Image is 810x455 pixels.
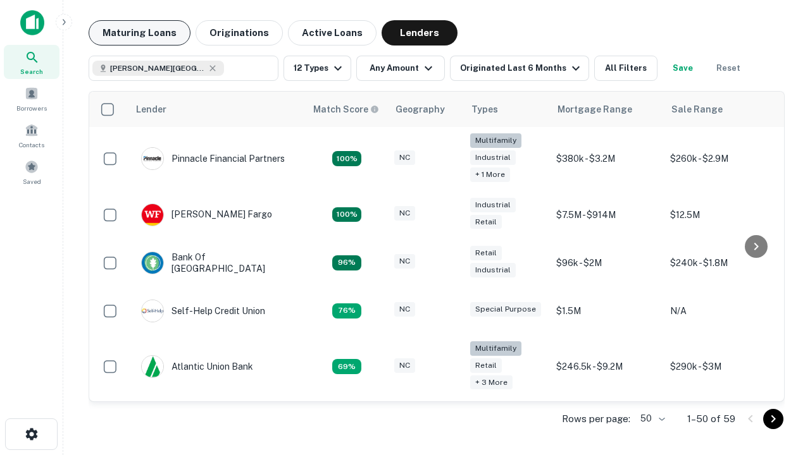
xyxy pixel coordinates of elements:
td: $7.5M - $914M [550,191,664,239]
div: Industrial [470,198,516,212]
div: Multifamily [470,341,521,356]
td: $1.5M [550,287,664,335]
div: + 3 more [470,375,513,390]
span: Search [20,66,43,76]
a: Borrowers [4,82,59,116]
button: Active Loans [288,20,377,45]
div: NC [394,254,415,269]
td: $12.5M [664,191,778,239]
button: Originations [196,20,283,45]
th: Mortgage Range [550,92,664,127]
div: Retail [470,358,502,373]
button: Lenders [382,20,458,45]
button: Reset [708,56,749,81]
div: NC [394,150,415,165]
div: Industrial [470,263,516,277]
a: Search [4,45,59,79]
div: Special Purpose [470,302,541,317]
th: Capitalize uses an advanced AI algorithm to match your search with the best lender. The match sco... [306,92,388,127]
button: Originated Last 6 Months [450,56,589,81]
div: Atlantic Union Bank [141,355,253,378]
div: [PERSON_NAME] Fargo [141,203,272,226]
div: Matching Properties: 26, hasApolloMatch: undefined [332,151,361,166]
td: $246.5k - $9.2M [550,335,664,399]
a: Saved [4,155,59,189]
div: Industrial [470,150,516,165]
img: picture [142,300,163,322]
td: $260k - $2.9M [664,127,778,191]
td: N/A [664,287,778,335]
span: [PERSON_NAME][GEOGRAPHIC_DATA], [GEOGRAPHIC_DATA] [110,63,205,74]
div: Multifamily [470,133,521,148]
img: picture [142,204,163,226]
button: All Filters [594,56,657,81]
div: Capitalize uses an advanced AI algorithm to match your search with the best lender. The match sco... [313,102,379,116]
div: Mortgage Range [558,102,632,117]
th: Types [464,92,550,127]
span: Saved [23,176,41,186]
td: $96k - $2M [550,239,664,287]
button: Any Amount [356,56,445,81]
div: NC [394,358,415,373]
a: Contacts [4,118,59,152]
div: Types [471,102,498,117]
button: Maturing Loans [89,20,190,45]
p: 1–50 of 59 [687,411,735,427]
button: Go to next page [763,409,783,429]
div: Matching Properties: 15, hasApolloMatch: undefined [332,207,361,222]
th: Geography [388,92,464,127]
img: picture [142,148,163,169]
div: NC [394,206,415,221]
span: Contacts [19,140,44,150]
div: Matching Properties: 10, hasApolloMatch: undefined [332,359,361,374]
img: picture [142,252,163,274]
div: NC [394,302,415,317]
img: picture [142,356,163,377]
th: Sale Range [664,92,778,127]
div: Originated Last 6 Months [460,61,583,76]
div: Self-help Credit Union [141,300,265,322]
button: Save your search to get updates of matches that match your search criteria. [663,56,703,81]
td: $290k - $3M [664,335,778,399]
button: 12 Types [283,56,351,81]
iframe: Chat Widget [747,313,810,374]
div: Geography [396,102,445,117]
div: 50 [635,409,667,428]
span: Borrowers [16,103,47,113]
th: Lender [128,92,306,127]
p: Rows per page: [562,411,630,427]
div: Bank Of [GEOGRAPHIC_DATA] [141,252,293,274]
div: Matching Properties: 11, hasApolloMatch: undefined [332,303,361,318]
div: Matching Properties: 14, hasApolloMatch: undefined [332,255,361,270]
div: Retail [470,215,502,229]
h6: Match Score [313,102,377,116]
img: capitalize-icon.png [20,10,44,35]
div: Pinnacle Financial Partners [141,147,285,170]
div: Retail [470,246,502,260]
div: + 1 more [470,167,510,182]
td: $380k - $3.2M [550,127,664,191]
div: Lender [136,102,166,117]
div: Sale Range [671,102,723,117]
td: $240k - $1.8M [664,239,778,287]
